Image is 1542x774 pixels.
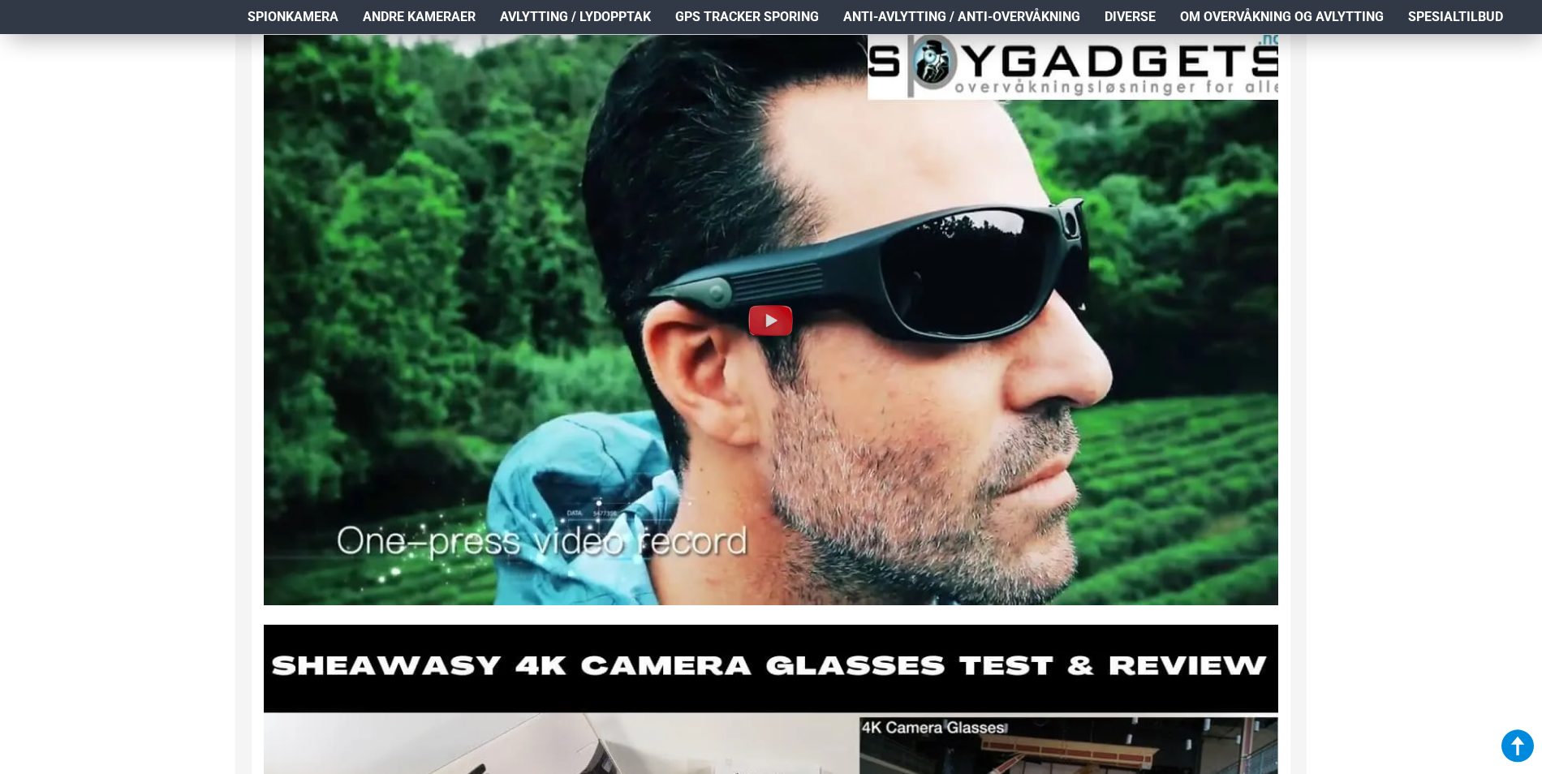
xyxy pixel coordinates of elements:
span: Anti-avlytting / Anti-overvåkning [843,7,1080,27]
span: Diverse [1105,7,1156,27]
img: thumbnail for youtube videoen til produktpresentasjon på solbriller med 4K kamera [264,35,1278,605]
span: Avlytting / Lydopptak [500,7,651,27]
span: Andre kameraer [363,7,476,27]
span: Spionkamera [248,7,338,27]
span: Spesialtilbud [1408,7,1503,27]
span: GPS Tracker Sporing [675,7,819,27]
img: Play Video [745,295,797,346]
span: Om overvåkning og avlytting [1180,7,1384,27]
